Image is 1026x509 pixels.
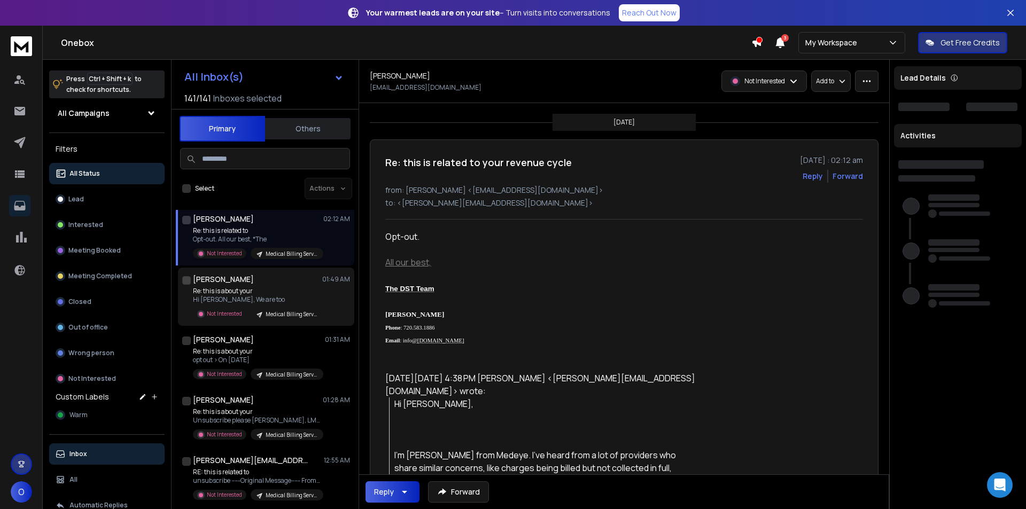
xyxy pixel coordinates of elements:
p: 01:28 AM [323,396,350,404]
p: Medical Billing Services (V2- Correct with Same ICP) [266,310,317,318]
button: Get Free Credits [918,32,1007,53]
p: Add to [816,77,834,85]
p: Not Interested [207,249,242,257]
p: All [69,475,77,484]
p: RE: this is related to [193,468,321,476]
p: Medical Billing Services (V2- Correct with Same ICP) [266,491,317,499]
span: Email [385,338,400,343]
p: [DATE] : 02:12 am [800,155,863,166]
p: Unsubscribe please [PERSON_NAME], LMFT [193,416,321,425]
button: Meeting Booked [49,240,165,261]
p: Not Interested [68,374,116,383]
span: Phone [385,325,400,331]
p: Inbox [69,450,87,458]
h3: Inboxes selected [213,92,282,105]
img: logo [11,36,32,56]
p: All Status [69,169,100,178]
span: Warm [69,411,88,419]
button: O [11,481,32,503]
span: Ctrl + Shift + k [87,73,133,85]
button: Out of office [49,317,165,338]
span: @[DOMAIN_NAME] [412,338,464,343]
h1: [PERSON_NAME] [193,334,254,345]
button: All Campaigns [49,103,165,124]
p: Medical Billing Services (V2- Correct with Same ICP) [266,250,317,258]
button: All Status [49,163,165,184]
p: – Turn visits into conversations [366,7,610,18]
button: Reply [366,481,419,503]
span: 3 [781,34,789,42]
div: Opt-out. [385,230,697,243]
p: Re: this is related to [193,226,321,235]
button: All [49,469,165,490]
h1: [PERSON_NAME] [370,71,430,81]
h3: Custom Labels [56,391,109,402]
p: My Workspace [805,37,861,48]
h1: Onebox [61,36,751,49]
p: Reach Out Now [622,7,677,18]
p: Out of office [68,323,108,332]
p: Meeting Completed [68,272,132,280]
h1: [PERSON_NAME] [193,214,254,224]
h1: [PERSON_NAME][EMAIL_ADDRESS][DOMAIN_NAME] [193,455,310,466]
div: Activities [894,124,1022,147]
p: Not Interested [207,310,242,318]
button: Meeting Completed [49,265,165,287]
p: unsubscribe -----Original Message----- From: [PERSON_NAME] [193,476,321,485]
span: : info [400,338,412,343]
strong: Your warmest leads are on your site [366,7,500,18]
div: Forward [833,171,863,182]
p: 01:31 AM [325,335,350,344]
p: Closed [68,297,91,306]
a: @[DOMAIN_NAME] [412,335,464,344]
p: Wrong person [68,349,114,357]
p: Not Interested [207,370,242,378]
span: 141 / 141 [184,92,211,105]
h1: [PERSON_NAME] [193,274,254,285]
p: Opt-out. All our best, *The [193,235,321,244]
button: Lead [49,189,165,210]
button: Closed [49,291,165,312]
p: Not Interested [207,430,242,438]
label: Select [195,184,214,193]
h1: All Inbox(s) [184,72,244,82]
p: from: [PERSON_NAME] <[EMAIL_ADDRESS][DOMAIN_NAME]> [385,185,863,195]
p: Lead Details [900,73,946,83]
p: Meeting Booked [68,246,121,255]
button: Not Interested [49,368,165,389]
h1: Re: this is related to your revenue cycle [385,155,572,170]
div: Reply [374,487,394,497]
p: Press to check for shortcuts. [66,74,142,95]
button: Others [265,117,351,140]
p: Lead [68,195,84,203]
p: [DATE] [613,118,635,127]
p: opt out > On [DATE] [193,356,321,364]
p: 01:49 AM [322,275,350,284]
p: Re: this is about your [193,347,321,356]
p: Medical Billing Services (V2- Correct with Same ICP) [266,371,317,379]
span: The DST Team [385,285,434,293]
button: Forward [428,481,489,503]
span: [PERSON_NAME] [385,310,444,318]
p: Hi [PERSON_NAME], We are too [193,295,321,304]
p: [EMAIL_ADDRESS][DOMAIN_NAME] [370,83,481,92]
button: Primary [180,116,265,142]
a: Reach Out Now [619,4,680,21]
button: Inbox [49,443,165,465]
button: Warm [49,404,165,426]
div: [DATE][DATE] 4:38 PM [PERSON_NAME] <[PERSON_NAME][EMAIL_ADDRESS][DOMAIN_NAME]> wrote: [385,372,697,397]
p: Interested [68,221,103,229]
h1: All Campaigns [58,108,110,119]
a: All our best, [385,256,431,268]
h1: [PERSON_NAME] [193,395,254,405]
p: Not Interested [744,77,785,85]
span: : 720.583.1886 [400,325,434,331]
h3: Filters [49,142,165,156]
button: Interested [49,214,165,236]
p: Get Free Credits [941,37,1000,48]
p: Re: this is about your [193,287,321,295]
p: 02:12 AM [323,215,350,223]
button: All Inbox(s) [176,66,352,88]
